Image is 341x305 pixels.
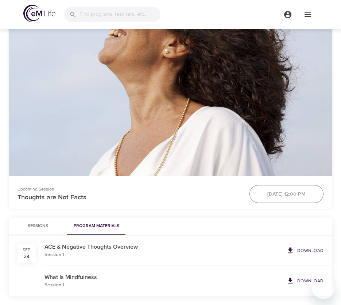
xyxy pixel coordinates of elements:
p: Download [297,278,323,284]
img: logo [23,5,55,22]
a: Download [283,244,326,257]
span: Sessions [13,222,63,230]
div: 24 [24,253,30,260]
p: Session 1 [44,282,283,289]
p: What Is Mindfulness [44,273,283,282]
button: menu [278,4,298,25]
input: Find programs, teachers, etc... [80,7,160,22]
div: Sep [23,247,31,253]
p: Download [297,247,323,254]
button: menu [298,4,318,25]
a: Download [283,275,326,287]
p: Upcoming Session [18,186,241,192]
span: Program Materials [71,222,121,230]
p: Session 1 [44,251,283,259]
p: Thoughts are Not Facts [18,192,241,202]
p: ACE & Negative Thoughts Overview [44,242,283,251]
iframe: Button to launch messaging window [312,276,335,299]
